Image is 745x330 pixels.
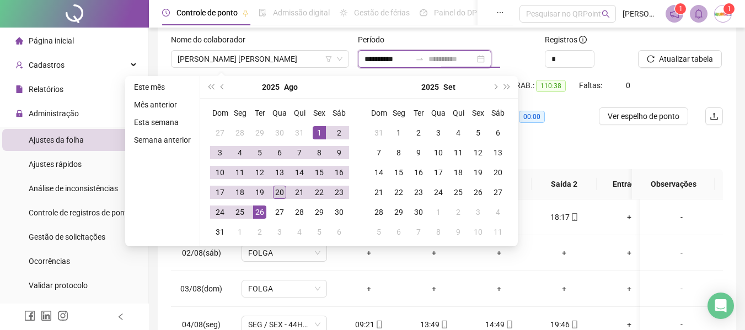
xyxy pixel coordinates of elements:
span: Controle de registros de ponto [29,208,132,217]
span: Atualizar tabela [659,53,713,65]
div: 1 [313,126,326,139]
span: mobile [505,321,513,328]
div: + [345,283,393,295]
div: 4 [233,146,246,159]
span: 00:00 [519,111,545,123]
td: 2025-08-13 [270,163,290,182]
div: + [540,283,588,295]
div: 5 [471,126,485,139]
th: Dom [210,103,230,123]
td: 2025-08-14 [290,163,309,182]
div: H. TRAB.: [502,79,579,92]
span: Ver espelho de ponto [608,110,679,122]
div: 24 [213,205,227,219]
li: Este mês [130,80,195,94]
span: left [117,313,125,321]
td: 2025-10-07 [409,222,428,242]
td: 2025-09-29 [389,202,409,222]
div: 21 [293,186,306,199]
div: 15 [313,166,326,179]
th: Entrada 3 [597,169,662,199]
div: + [345,247,393,259]
div: 4 [452,126,465,139]
td: 2025-10-02 [448,202,468,222]
div: + [475,247,523,259]
span: down [336,56,343,62]
span: sun [340,9,347,17]
div: Quitações: [481,110,558,123]
div: 8 [392,146,405,159]
div: 7 [372,146,385,159]
th: Sex [309,103,329,123]
div: + [605,283,653,295]
td: 2025-09-01 [230,222,250,242]
th: Qua [270,103,290,123]
span: facebook [24,310,35,321]
div: 27 [491,186,505,199]
td: 2025-08-26 [250,202,270,222]
div: 3 [213,146,227,159]
button: super-prev-year [205,76,217,98]
span: to [415,55,424,63]
td: 2025-09-06 [329,222,349,242]
td: 2025-09-24 [428,182,448,202]
li: Semana anterior [130,133,195,147]
div: 22 [313,186,326,199]
div: 6 [491,126,505,139]
div: 17 [213,186,227,199]
span: Registros [545,34,587,46]
div: 6 [392,225,405,239]
span: linkedin [41,310,52,321]
td: 2025-09-20 [488,163,508,182]
button: Ver espelho de ponto [599,107,688,125]
td: 2025-08-23 [329,182,349,202]
span: Ocorrências [29,257,70,266]
div: 27 [273,205,286,219]
td: 2025-09-18 [448,163,468,182]
span: ANA PAULA CORDEIRO DE SANTANA [178,51,342,67]
th: Sex [468,103,488,123]
div: 17 [432,166,445,179]
span: lock [15,110,23,117]
td: 2025-10-04 [488,202,508,222]
div: 11 [233,166,246,179]
td: 2025-09-14 [369,163,389,182]
td: 2025-09-23 [409,182,428,202]
td: 2025-07-31 [290,123,309,143]
div: 31 [372,126,385,139]
div: 3 [432,126,445,139]
div: 2 [412,126,425,139]
span: Admissão digital [273,8,330,17]
div: 16 [333,166,346,179]
div: 12 [471,146,485,159]
td: 2025-08-06 [270,143,290,163]
td: 2025-10-01 [428,202,448,222]
div: 26 [253,205,266,219]
div: 14 [372,166,385,179]
td: 2025-07-30 [270,123,290,143]
sup: Atualize o seu contato no menu Meus Dados [723,3,735,14]
td: 2025-09-08 [389,143,409,163]
div: 29 [253,126,266,139]
div: 3 [471,205,485,219]
td: 2025-08-27 [270,202,290,222]
div: 23 [333,186,346,199]
div: 2 [452,205,465,219]
td: 2025-10-05 [369,222,389,242]
td: 2025-08-22 [309,182,329,202]
div: 18 [233,186,246,199]
td: 2025-09-06 [488,123,508,143]
div: 4 [293,225,306,239]
span: Painel do DP [434,8,477,17]
div: 16 [412,166,425,179]
span: home [15,37,23,45]
div: 20 [273,186,286,199]
img: 53528 [715,6,731,22]
span: ellipsis [496,9,504,17]
div: 2 [253,225,266,239]
span: Ajustes da folha [29,136,84,144]
div: 1 [392,126,405,139]
span: mobile [570,213,578,221]
div: 1 [432,205,445,219]
div: 19 [253,186,266,199]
